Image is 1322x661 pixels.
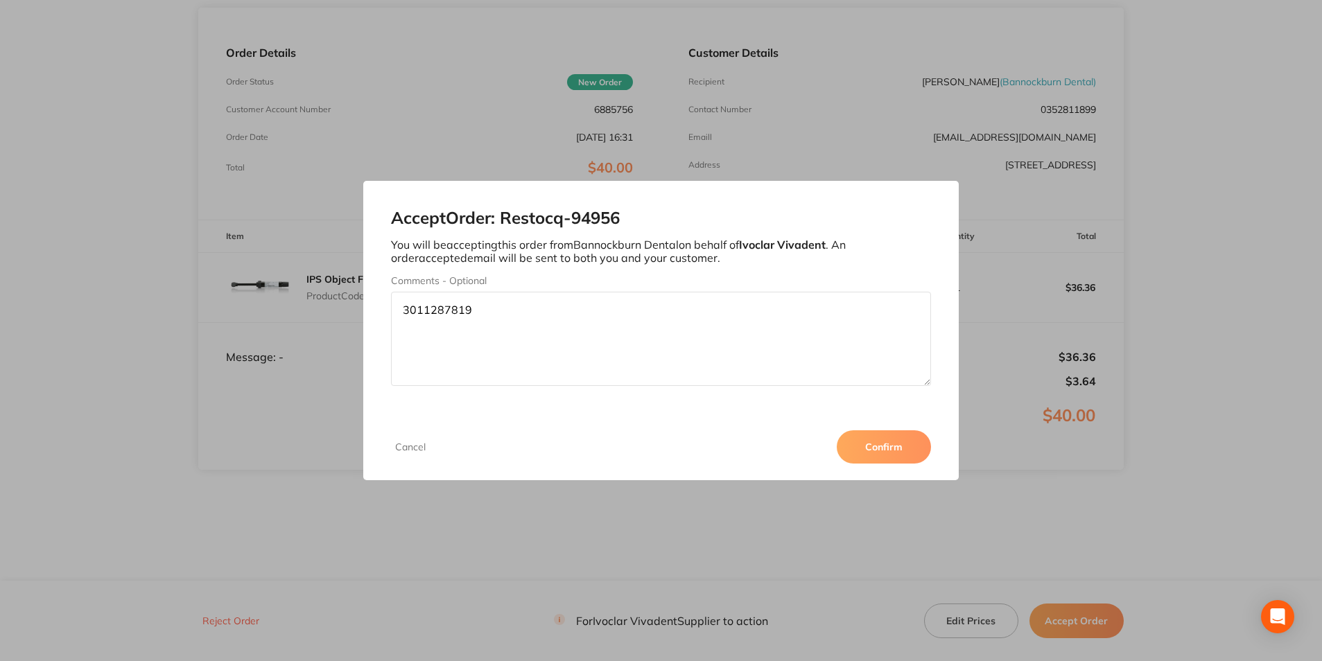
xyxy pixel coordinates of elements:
p: You will be accepting this order from Bannockburn Dental on behalf of . An order accepted email w... [391,238,930,264]
label: Comments - Optional [391,275,930,286]
textarea: 3011287819 [391,292,930,386]
b: Ivoclar Vivadent [739,238,826,252]
div: Open Intercom Messenger [1261,600,1294,633]
button: Cancel [391,441,430,453]
button: Confirm [837,430,931,464]
h2: Accept Order: Restocq- 94956 [391,209,930,228]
